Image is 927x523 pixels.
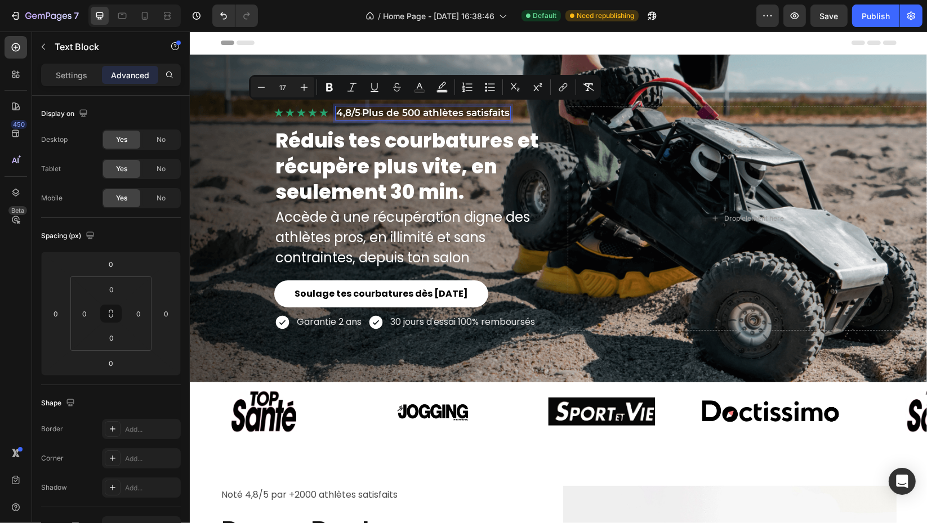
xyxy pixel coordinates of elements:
img: [object Object] [1,351,148,409]
span: Yes [116,164,127,174]
span: No [157,164,166,174]
img: [object Object] [676,351,823,409]
div: Beta [8,206,27,215]
span: No [157,135,166,145]
button: Save [810,5,848,27]
div: Tablet [41,164,61,174]
div: 450 [11,120,27,129]
div: Drop element here [534,182,594,191]
p: Noté 4,8/5 par +2000 athlètes satisfaits [32,455,363,472]
div: Corner [41,453,64,463]
p: 7 [74,9,79,23]
div: Editor contextual toolbar [249,75,601,100]
h2: Regen Boots [31,481,364,517]
div: Publish [862,10,890,22]
input: 0 [100,355,122,372]
img: [object Object] [170,351,317,409]
div: Desktop [41,135,68,145]
span: No [157,193,166,203]
p: Advanced [111,69,149,81]
div: Undo/Redo [212,5,258,27]
span: Default [533,11,556,21]
div: Open Intercom Messenger [889,468,916,495]
p: Text Block [55,40,150,53]
div: Add... [125,454,178,464]
p: Settings [56,69,87,81]
div: Shape [41,396,77,411]
div: Shadow [41,482,67,493]
div: Add... [125,424,178,435]
div: Display on [41,106,90,122]
div: Rich Text Editor. Editing area: main [31,454,364,473]
span: Home Page - [DATE] 16:38:46 [383,10,494,22]
input: 0px [130,305,147,322]
input: 0px [100,281,123,298]
img: [object Object] [338,351,485,409]
span: Yes [116,135,127,145]
input: 0px [100,329,123,346]
span: / [378,10,381,22]
span: Need republishing [577,11,634,21]
span: Save [820,11,839,21]
span: Yes [116,193,127,203]
img: [object Object] [507,351,654,409]
button: Publish [852,5,899,27]
p: 30 jours d'essai 100% remboursés [200,284,345,297]
input: 0px [76,305,93,322]
input: 0 [158,305,175,322]
div: Add... [125,483,178,493]
button: 7 [5,5,84,27]
input: 0 [100,256,122,272]
div: Mobile [41,193,63,203]
div: Border [41,424,63,434]
input: 0 [47,305,64,322]
div: Spacing (px) [41,229,97,244]
iframe: Design area [190,32,927,523]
